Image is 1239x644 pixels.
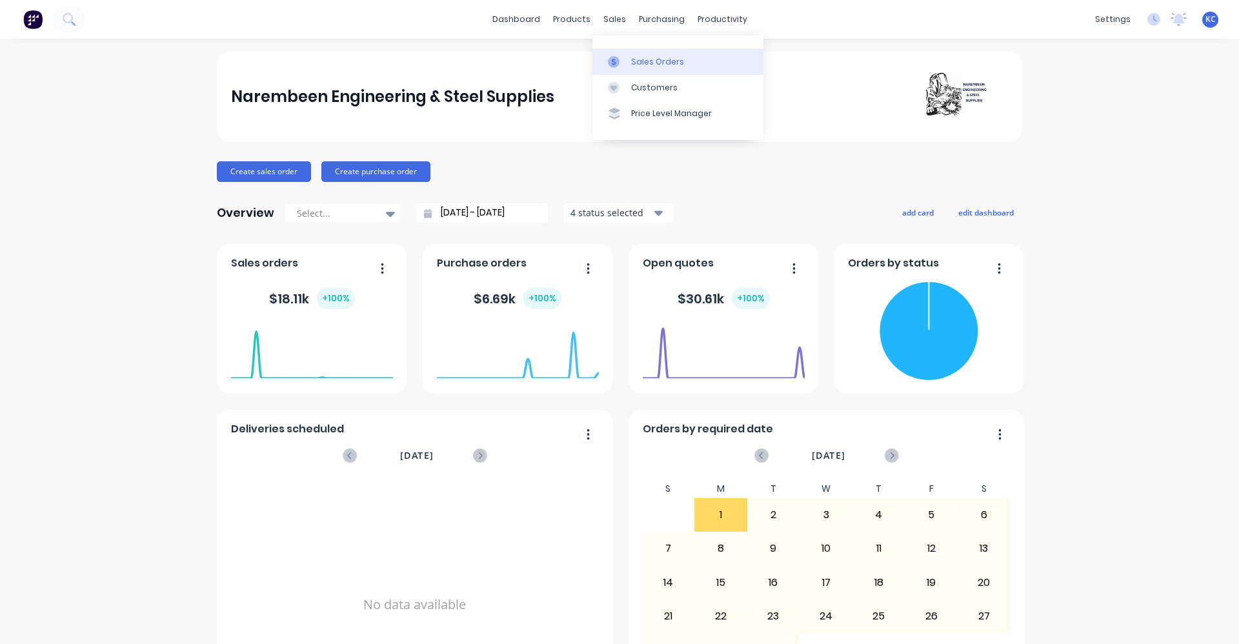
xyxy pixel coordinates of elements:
[800,479,852,498] div: W
[950,204,1022,221] button: edit dashboard
[695,499,747,531] div: 1
[437,256,527,271] span: Purchase orders
[748,499,800,531] div: 2
[631,82,678,94] div: Customers
[852,479,905,498] div: T
[1089,10,1137,29] div: settings
[894,204,942,221] button: add card
[631,108,712,119] div: Price Level Manager
[748,600,800,632] div: 23
[592,101,763,126] a: Price Level Manager
[800,600,852,632] div: 24
[853,600,905,632] div: 25
[905,600,957,632] div: 26
[958,499,1010,531] div: 6
[694,479,747,498] div: M
[678,288,770,309] div: $ 30.61k
[958,567,1010,599] div: 20
[748,532,800,565] div: 9
[853,532,905,565] div: 11
[643,532,694,565] div: 7
[800,532,852,565] div: 10
[563,203,673,223] button: 4 status selected
[400,448,434,463] span: [DATE]
[853,567,905,599] div: 18
[317,288,355,309] div: + 100 %
[853,499,905,531] div: 4
[474,288,561,309] div: $ 6.69k
[632,10,691,29] div: purchasing
[643,256,714,271] span: Open quotes
[217,200,274,226] div: Overview
[800,499,852,531] div: 3
[643,600,694,632] div: 21
[812,448,845,463] span: [DATE]
[23,10,43,29] img: Factory
[321,161,430,182] button: Create purchase order
[695,567,747,599] div: 15
[958,600,1010,632] div: 27
[547,10,597,29] div: products
[643,567,694,599] div: 14
[1205,14,1216,25] span: KC
[800,567,852,599] div: 17
[918,72,1008,123] img: Narembeen Engineering & Steel Supplies
[592,48,763,74] a: Sales Orders
[732,288,770,309] div: + 100 %
[748,567,800,599] div: 16
[231,256,298,271] span: Sales orders
[958,479,1011,498] div: S
[695,600,747,632] div: 22
[747,479,800,498] div: T
[905,499,957,531] div: 5
[958,532,1010,565] div: 13
[231,421,344,437] span: Deliveries scheduled
[691,10,754,29] div: productivity
[597,10,632,29] div: sales
[631,56,684,68] div: Sales Orders
[905,567,957,599] div: 19
[231,84,554,110] div: Narembeen Engineering & Steel Supplies
[486,10,547,29] a: dashboard
[523,288,561,309] div: + 100 %
[905,479,958,498] div: F
[848,256,939,271] span: Orders by status
[695,532,747,565] div: 8
[905,532,957,565] div: 12
[570,206,652,219] div: 4 status selected
[217,161,311,182] button: Create sales order
[269,288,355,309] div: $ 18.11k
[592,75,763,101] a: Customers
[642,479,695,498] div: S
